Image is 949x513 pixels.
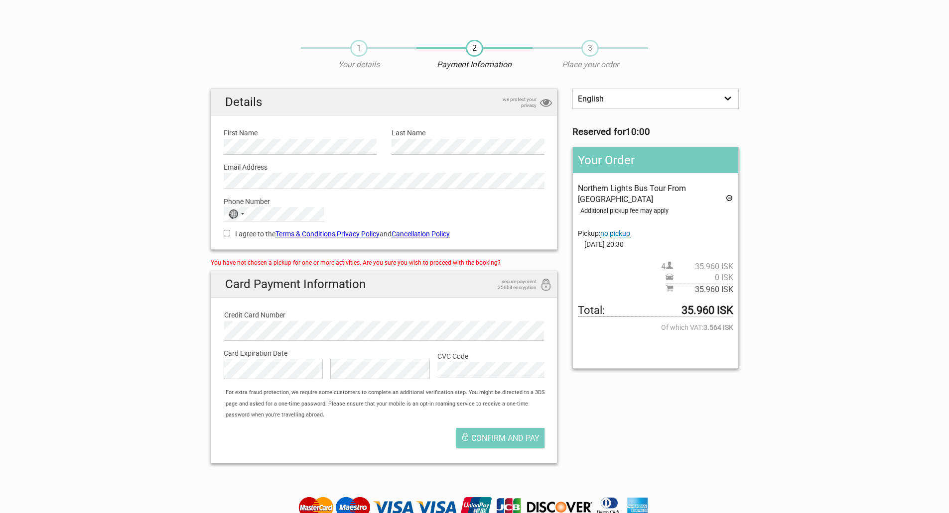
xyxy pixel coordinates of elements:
[224,196,545,207] label: Phone Number
[275,230,335,238] a: Terms & Conditions
[301,59,416,70] p: Your details
[581,40,599,57] span: 3
[456,428,544,448] button: Confirm and pay
[578,305,733,316] span: Total to be paid
[350,40,368,57] span: 1
[487,97,537,108] span: we protect your privacy
[674,284,733,295] span: 35.960 ISK
[578,239,733,250] span: [DATE] 20:30
[533,59,648,70] p: Place your order
[416,59,532,70] p: Payment Information
[392,127,544,138] label: Last Name
[471,433,540,443] span: Confirm and pay
[674,272,733,283] span: 0 ISK
[466,40,483,57] span: 2
[661,261,733,272] span: 4 person(s)
[224,309,544,320] label: Credit Card Number
[578,322,733,333] span: Of which VAT:
[224,127,377,138] label: First Name
[224,228,545,239] label: I agree to the , and
[600,229,630,238] span: Change pickup place
[578,229,630,238] span: Pickup:
[573,147,738,173] h2: Your Order
[703,322,733,333] strong: 3.564 ISK
[666,284,733,295] span: Subtotal
[224,162,545,173] label: Email Address
[211,271,557,298] h2: Card Payment Information
[224,348,545,359] label: Card Expiration Date
[224,207,249,220] button: Selected country
[681,305,733,316] strong: 35.960 ISK
[211,89,557,115] h2: Details
[540,97,552,110] i: privacy protection
[578,184,686,204] span: Northern Lights Bus Tour From [GEOGRAPHIC_DATA]
[221,387,557,420] div: For extra fraud protection, we require some customers to complete an additional verification step...
[674,261,733,272] span: 35.960 ISK
[572,126,738,137] h3: Reserved for
[487,279,537,291] span: secure payment 256bit encryption
[540,279,552,292] i: 256bit encryption
[666,272,733,283] span: Pickup price
[392,230,450,238] a: Cancellation Policy
[580,205,733,216] div: Additional pickup fee may apply
[337,230,380,238] a: Privacy Policy
[626,126,650,137] strong: 10:00
[211,257,558,268] div: You have not chosen a pickup for one or more activities. Are you sure you wish to proceed with th...
[437,351,544,362] label: CVC Code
